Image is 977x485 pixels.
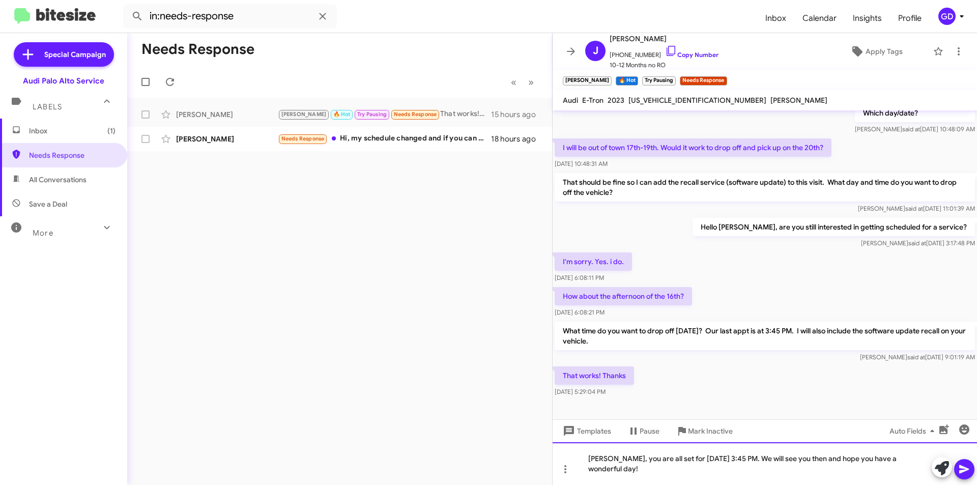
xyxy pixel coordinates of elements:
span: « [511,76,516,89]
span: 2023 [608,96,624,105]
h1: Needs Response [141,41,254,58]
small: Try Pausing [642,76,676,85]
span: [PERSON_NAME] [610,33,719,45]
span: [US_VEHICLE_IDENTIFICATION_NUMBER] [628,96,766,105]
span: said at [908,239,926,247]
span: [PERSON_NAME] [770,96,827,105]
p: I will be out of town 17th-19th. Would it work to drop off and pick up on the 20th? [555,138,831,157]
span: said at [905,205,923,212]
small: Needs Response [680,76,727,85]
p: That works! Thanks [555,366,634,385]
div: [PERSON_NAME] [176,134,278,144]
span: Needs Response [281,135,325,142]
div: Audi Palo Alto Service [23,76,104,86]
span: E-Tron [582,96,604,105]
p: That should be fine so I can add the recall service (software update) to this visit. What day and... [555,173,975,202]
div: That works! Thanks [278,108,491,120]
a: Copy Number [665,51,719,59]
button: Mark Inactive [668,422,741,440]
button: GD [930,8,966,25]
span: [PERSON_NAME] [DATE] 9:01:19 AM [860,353,975,361]
span: Pause [640,422,659,440]
span: 10-12 Months no RO [610,60,719,70]
span: Inbox [29,126,116,136]
span: Templates [561,422,611,440]
button: Templates [553,422,619,440]
small: [PERSON_NAME] [563,76,612,85]
span: Save a Deal [29,199,67,209]
div: GD [938,8,956,25]
span: [DATE] 6:08:11 PM [555,274,604,281]
button: Apply Tags [824,42,928,61]
p: What time do you want to drop off [DATE]? Our last appt is at 3:45 PM. I will also include the so... [555,322,975,350]
span: [DATE] 6:08:21 PM [555,308,605,316]
span: Try Pausing [357,111,387,118]
span: » [528,76,534,89]
div: 18 hours ago [491,134,544,144]
span: Special Campaign [44,49,106,60]
span: [PERSON_NAME] [DATE] 10:48:09 AM [855,125,975,133]
span: (1) [107,126,116,136]
div: 15 hours ago [491,109,544,120]
a: Inbox [757,4,794,33]
span: [PERSON_NAME] [DATE] 11:01:39 AM [858,205,975,212]
input: Search [123,4,337,28]
span: Auto Fields [889,422,938,440]
p: How about the afternoon of the 16th? [555,287,692,305]
span: J [593,43,598,59]
nav: Page navigation example [505,72,540,93]
span: Needs Response [29,150,116,160]
span: [PHONE_NUMBER] [610,45,719,60]
a: Profile [890,4,930,33]
a: Special Campaign [14,42,114,67]
div: Hi, my schedule changed and if you can take the car 9-17 around 9 am (and have it ready the same ... [278,133,491,145]
span: [DATE] 10:48:31 AM [555,160,608,167]
span: Mark Inactive [688,422,733,440]
button: Pause [619,422,668,440]
span: Apply Tags [866,42,903,61]
span: 🔥 Hot [333,111,351,118]
div: [PERSON_NAME] [176,109,278,120]
span: [PERSON_NAME] [281,111,327,118]
span: Audi [563,96,578,105]
a: Insights [845,4,890,33]
span: said at [902,125,920,133]
span: Labels [33,102,62,111]
button: Next [522,72,540,93]
button: Auto Fields [881,422,946,440]
div: [PERSON_NAME], you are all set for [DATE] 3:45 PM. We will see you then and hope you have a wonde... [553,442,977,485]
a: Calendar [794,4,845,33]
small: 🔥 Hot [616,76,638,85]
span: All Conversations [29,175,87,185]
p: Which day/date? [855,104,975,122]
span: [DATE] 5:29:04 PM [555,388,606,395]
span: said at [907,353,925,361]
span: Needs Response [394,111,437,118]
p: Hello [PERSON_NAME], are you still interested in getting scheduled for a service? [693,218,975,236]
span: More [33,229,53,238]
p: I'm sorry. Yes. i do. [555,252,632,271]
span: [PERSON_NAME] [DATE] 3:17:48 PM [861,239,975,247]
button: Previous [505,72,523,93]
